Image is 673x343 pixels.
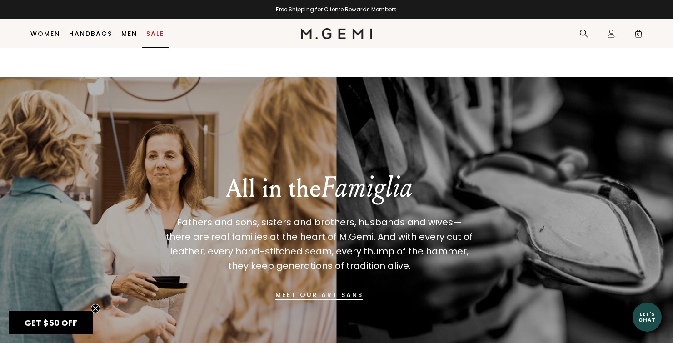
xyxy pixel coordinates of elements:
a: Women [30,30,60,37]
div: Let's Chat [633,311,662,323]
span: 0 [634,31,643,40]
a: Men [121,30,137,37]
button: Close teaser [91,304,100,313]
a: Handbags [69,30,112,37]
p: Fathers and sons, sisters and brothers, husbands and wives—there are real families at the heart o... [166,215,473,273]
p: All in the [166,171,473,204]
a: Sale [146,30,164,37]
a: MEET OUR ARTISANS [275,284,363,306]
em: Famiglia [321,170,413,205]
img: M.Gemi [301,28,372,39]
div: GET $50 OFFClose teaser [9,311,93,334]
span: GET $50 OFF [25,317,77,328]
